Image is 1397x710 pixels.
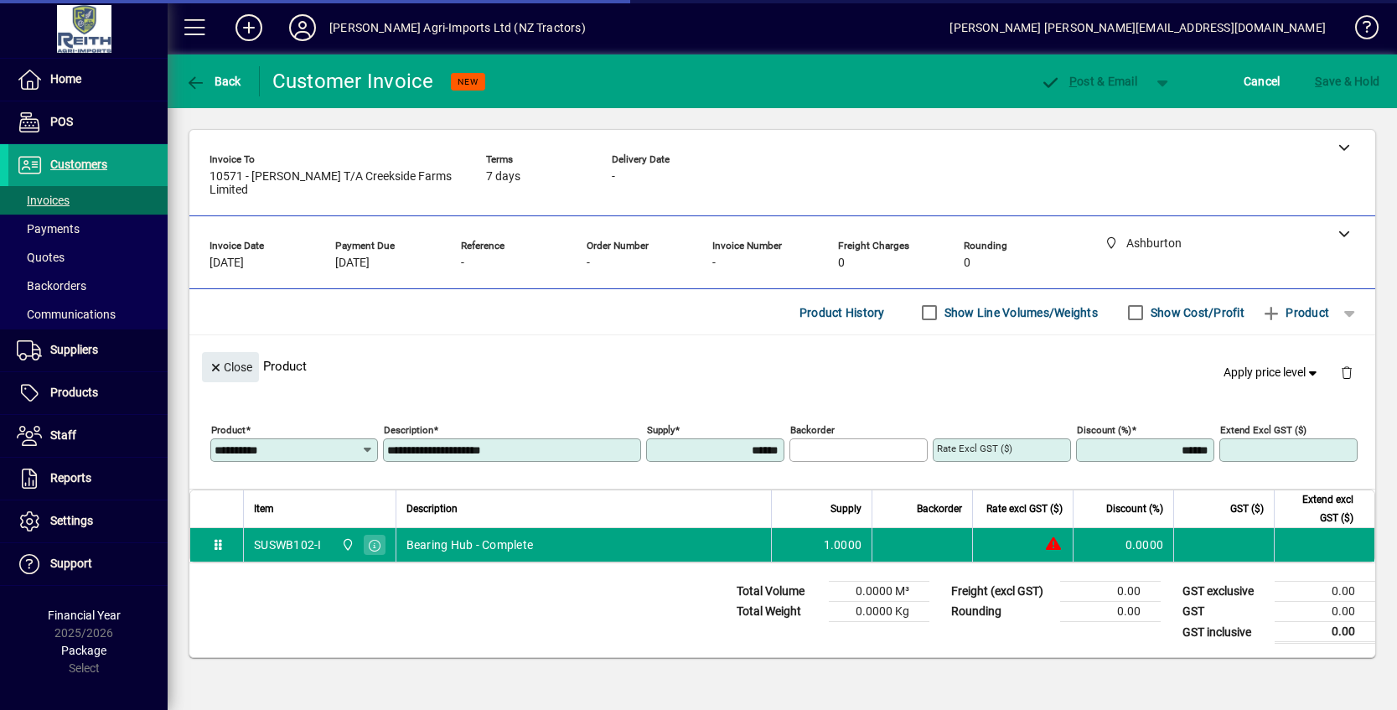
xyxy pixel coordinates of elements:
[1040,75,1137,88] span: ost & Email
[8,543,168,585] a: Support
[17,222,80,236] span: Payments
[8,372,168,414] a: Products
[384,424,433,436] mat-label: Description
[276,13,329,43] button: Profile
[1217,358,1327,388] button: Apply price level
[949,14,1326,41] div: [PERSON_NAME] [PERSON_NAME][EMAIL_ADDRESS][DOMAIN_NAME]
[1106,500,1163,518] span: Discount (%)
[712,257,716,270] span: -
[209,354,252,381] span: Close
[17,194,70,207] span: Invoices
[335,257,370,270] span: [DATE]
[61,644,106,657] span: Package
[8,500,168,542] a: Settings
[222,13,276,43] button: Add
[17,308,116,321] span: Communications
[937,443,1012,454] mat-label: Rate excl GST ($)
[917,500,962,518] span: Backorder
[647,424,675,436] mat-label: Supply
[8,329,168,371] a: Suppliers
[1285,490,1353,527] span: Extend excl GST ($)
[168,66,260,96] app-page-header-button: Back
[406,536,534,553] span: Bearing Hub - Complete
[1077,424,1131,436] mat-label: Discount (%)
[458,76,479,87] span: NEW
[211,424,246,436] mat-label: Product
[799,299,885,326] span: Product History
[254,536,322,553] div: SUSWB102-I
[1174,602,1275,622] td: GST
[793,298,892,328] button: Product History
[1311,66,1384,96] button: Save & Hold
[1315,75,1322,88] span: S
[1315,68,1379,95] span: ave & Hold
[728,582,829,602] td: Total Volume
[486,170,520,184] span: 7 days
[8,215,168,243] a: Payments
[587,257,590,270] span: -
[50,428,76,442] span: Staff
[1073,528,1173,562] td: 0.0000
[50,158,107,171] span: Customers
[1069,75,1077,88] span: P
[943,582,1060,602] td: Freight (excl GST)
[202,352,259,382] button: Close
[1220,424,1306,436] mat-label: Extend excl GST ($)
[829,602,929,622] td: 0.0000 Kg
[50,386,98,399] span: Products
[17,251,65,264] span: Quotes
[1174,622,1275,643] td: GST inclusive
[329,14,586,41] div: [PERSON_NAME] Agri-Imports Ltd (NZ Tractors)
[1275,622,1375,643] td: 0.00
[728,602,829,622] td: Total Weight
[1060,582,1161,602] td: 0.00
[1275,582,1375,602] td: 0.00
[210,257,244,270] span: [DATE]
[1032,66,1146,96] button: Post & Email
[8,59,168,101] a: Home
[1275,602,1375,622] td: 0.00
[50,514,93,527] span: Settings
[1174,582,1275,602] td: GST exclusive
[50,72,81,86] span: Home
[1253,298,1337,328] button: Product
[838,257,845,270] span: 0
[189,335,1375,396] div: Product
[964,257,970,270] span: 0
[50,343,98,356] span: Suppliers
[8,272,168,300] a: Backorders
[48,609,121,622] span: Financial Year
[185,75,241,88] span: Back
[50,115,73,128] span: POS
[8,243,168,272] a: Quotes
[210,170,461,197] span: 10571 - [PERSON_NAME] T/A Creekside Farms Limited
[1327,352,1367,392] button: Delete
[461,257,464,270] span: -
[254,500,274,518] span: Item
[8,186,168,215] a: Invoices
[1343,3,1376,58] a: Knowledge Base
[8,101,168,143] a: POS
[1327,365,1367,380] app-page-header-button: Delete
[8,458,168,500] a: Reports
[1239,66,1285,96] button: Cancel
[1261,299,1329,326] span: Product
[406,500,458,518] span: Description
[790,424,835,436] mat-label: Backorder
[824,536,862,553] span: 1.0000
[829,582,929,602] td: 0.0000 M³
[50,471,91,485] span: Reports
[830,500,861,518] span: Supply
[272,68,434,95] div: Customer Invoice
[337,536,356,554] span: Ashburton
[50,557,92,570] span: Support
[1224,364,1321,381] span: Apply price level
[941,304,1098,321] label: Show Line Volumes/Weights
[612,170,615,184] span: -
[181,66,246,96] button: Back
[986,500,1063,518] span: Rate excl GST ($)
[1244,68,1281,95] span: Cancel
[1230,500,1264,518] span: GST ($)
[943,602,1060,622] td: Rounding
[1147,304,1244,321] label: Show Cost/Profit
